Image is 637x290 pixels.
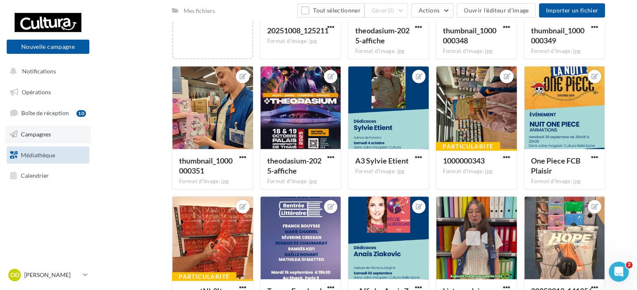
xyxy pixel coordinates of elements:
span: Actions [418,7,439,14]
div: 10 [76,110,86,117]
span: theodasium-2025-affiche [355,26,409,45]
button: Gérer(0) [364,3,408,18]
p: [PERSON_NAME] [24,271,80,279]
span: (0) [387,7,394,14]
div: Format d'image: jpg [443,48,510,55]
a: OD [PERSON_NAME] [7,267,89,283]
div: Format d'image: jpg [267,38,334,45]
span: 2 [626,262,632,268]
a: Campagnes [5,126,91,143]
div: Format d'image: jpg [531,178,598,185]
button: Notifications [5,63,88,80]
div: Particularité [172,272,236,281]
a: Opérations [5,83,91,101]
button: Ouvrir l'éditeur d'image [457,3,536,18]
span: 1000000343 [443,156,485,165]
span: Calendrier [21,172,49,179]
span: thumbnail_1000000351 [179,156,233,175]
span: A3 Sylvie Etient [355,156,408,165]
div: Particularité [436,142,500,151]
span: Importer un fichier [546,7,598,14]
span: 20251008_125211 [267,26,329,35]
button: Nouvelle campagne [7,40,89,54]
div: Format d'image: jpg [531,48,598,55]
span: thumbnail_1000000348 [443,26,496,45]
a: Médiathèque [5,146,91,164]
iframe: Intercom live chat [609,262,629,282]
div: Format d'image: jpg [443,168,510,175]
div: Mes fichiers [184,7,215,15]
span: One Piece FCB Plaisir [531,156,581,175]
button: Actions [411,3,453,18]
div: Format d'image: jpg [355,168,422,175]
span: thumbnail_1000000349 [531,26,584,45]
div: Format d'image: jpg [267,178,334,185]
span: Opérations [22,88,51,96]
span: Campagnes [21,131,51,138]
a: Boîte de réception10 [5,104,91,122]
a: Calendrier [5,167,91,184]
div: Format d'image: jpg [355,48,422,55]
span: Médiathèque [21,151,55,158]
button: Importer un fichier [539,3,605,18]
span: theodasium-2025-affiche [267,156,321,175]
button: Tout sélectionner [297,3,364,18]
span: OD [10,271,19,279]
div: Format d'image: jpg [179,178,246,185]
span: Notifications [22,68,56,75]
span: Boîte de réception [21,109,69,116]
